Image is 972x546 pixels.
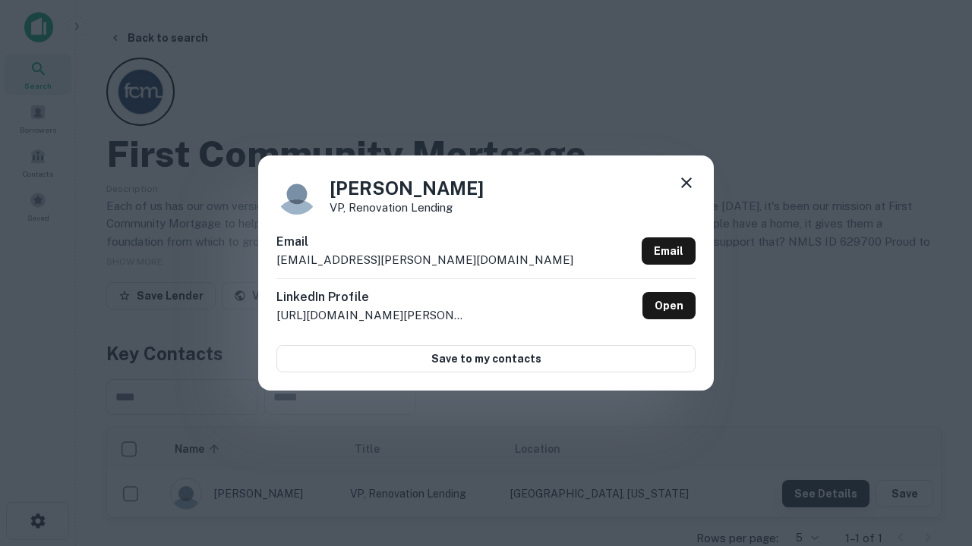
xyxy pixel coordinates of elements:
img: 9c8pery4andzj6ohjkjp54ma2 [276,174,317,215]
p: VP, Renovation Lending [330,202,484,213]
p: [URL][DOMAIN_NAME][PERSON_NAME] [276,306,466,325]
iframe: Chat Widget [896,376,972,449]
button: Save to my contacts [276,345,696,372]
a: Email [642,237,696,265]
p: [EMAIL_ADDRESS][PERSON_NAME][DOMAIN_NAME] [276,251,573,269]
h4: [PERSON_NAME] [330,174,484,202]
h6: LinkedIn Profile [276,288,466,306]
a: Open [642,292,696,319]
h6: Email [276,233,573,251]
